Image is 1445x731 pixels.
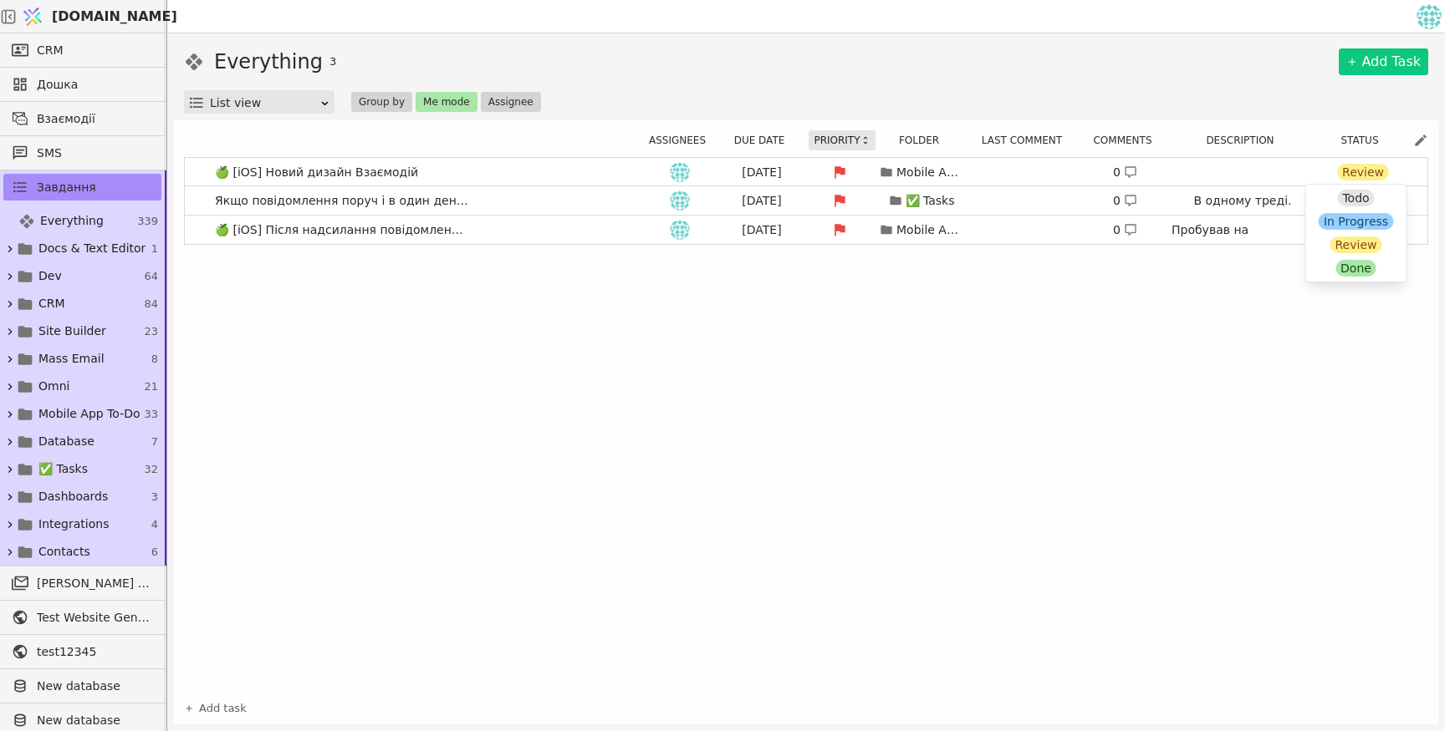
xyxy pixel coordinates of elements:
[144,268,158,285] span: 64
[896,164,963,181] p: Mobile App To-Do
[38,350,105,368] span: Mass Email
[40,212,104,230] span: Everything
[38,543,90,561] span: Contacts
[973,130,1081,150] div: Last comment
[37,643,153,661] span: test12345
[1113,164,1137,181] div: 0
[3,673,161,699] a: New database
[208,218,476,242] span: 🍏 [iOS] Після надсилання повідомлення його не видно
[1319,213,1393,230] div: In Progress
[1335,130,1393,150] button: Status
[1308,233,1405,256] button: Review
[882,130,966,150] div: Folder
[1308,256,1405,280] button: Done
[151,544,158,561] span: 6
[210,91,319,114] div: List view
[670,220,690,240] img: ih
[3,570,161,596] a: [PERSON_NAME] розсилки
[3,140,161,166] a: SMS
[1417,4,1442,29] img: 5aac599d017e95b87b19a5333d21c178
[1335,260,1376,277] div: Done
[1194,192,1292,210] p: В одному треді.
[17,1,167,33] a: [DOMAIN_NAME]
[38,488,108,505] span: Dashboards
[38,433,94,450] span: Database
[416,92,477,112] button: Me mode
[670,190,690,211] img: ih
[3,174,161,201] a: Завдання
[52,7,177,27] span: [DOMAIN_NAME]
[906,192,955,210] p: ✅ Tasks
[37,42,64,59] span: CRM
[3,37,161,63] a: CRM
[3,105,161,132] a: Взаємодії
[151,489,158,505] span: 3
[724,192,799,210] div: [DATE]
[214,47,323,77] h1: Everything
[1088,130,1167,150] button: Comments
[729,130,800,150] button: Due date
[144,378,158,395] span: 21
[151,434,158,450] span: 7
[37,609,153,627] span: Test Website General template
[38,267,62,285] span: Dev
[37,76,153,94] span: Дошка
[351,92,412,112] button: Group by
[1323,130,1407,150] div: Status
[38,460,88,478] span: ✅ Tasks
[151,241,158,257] span: 1
[199,700,247,717] span: Add task
[208,189,476,213] span: Якщо повідомлення поруч і в один день то мають бути разом
[809,130,876,150] div: Priority
[645,130,720,150] div: Assignees
[37,575,153,592] span: [PERSON_NAME] розсилки
[208,160,425,185] span: 🍏 [iOS] Новий дизайн Взаємодій
[144,296,158,312] span: 84
[1172,221,1314,256] p: Пробував на [GEOGRAPHIC_DATA]
[329,53,336,70] span: 3
[670,162,690,182] img: ih
[1337,190,1374,206] div: Todo
[20,1,45,33] img: Logo
[185,158,1427,186] a: 🍏 [iOS] Новий дизайн Взаємодійih[DATE]Mobile App To-Do0 Review
[185,186,1427,215] a: Якщо повідомлення поруч і в один день то мають бути разомih[DATE]✅ Tasks0 В одному треді.Review
[481,92,541,112] button: Assignee
[1113,192,1137,210] div: 0
[37,179,96,196] span: Завдання
[724,164,799,181] div: [DATE]
[894,130,954,150] button: Folder
[38,295,65,312] span: CRM
[37,678,153,695] span: New database
[144,323,158,340] span: 23
[1174,130,1316,150] div: Description
[38,405,140,423] span: Mobile App To-Do
[1088,130,1167,150] div: Comments
[37,145,153,162] span: SMS
[38,322,106,340] span: Site Builder
[38,515,109,533] span: Integrations
[1308,210,1405,233] button: In Progress
[151,516,158,533] span: 4
[185,216,1427,244] a: 🍏 [iOS] Після надсилання повідомлення його не видноih[DATE]Mobile App To-Do0 Пробував на [GEOGRAP...
[38,378,69,395] span: Omni
[184,700,247,717] a: Add task
[137,213,158,230] span: 339
[809,130,875,150] button: Priority
[3,604,161,631] a: Test Website General template
[644,130,721,150] button: Assignees
[144,461,158,478] span: 32
[724,221,799,239] div: [DATE]
[151,351,158,368] span: 8
[1201,130,1289,150] button: Description
[37,712,153,729] span: New database
[1308,186,1405,210] button: Todo
[38,240,146,257] span: Docs & Text Editor
[727,130,802,150] div: Due date
[896,221,963,239] p: Mobile App To-Do
[144,406,158,423] span: 33
[37,110,153,128] span: Взаємодії
[977,130,1077,150] button: Last comment
[1330,236,1382,253] div: Review
[1339,48,1428,75] a: Add Task
[1337,164,1389,180] div: Review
